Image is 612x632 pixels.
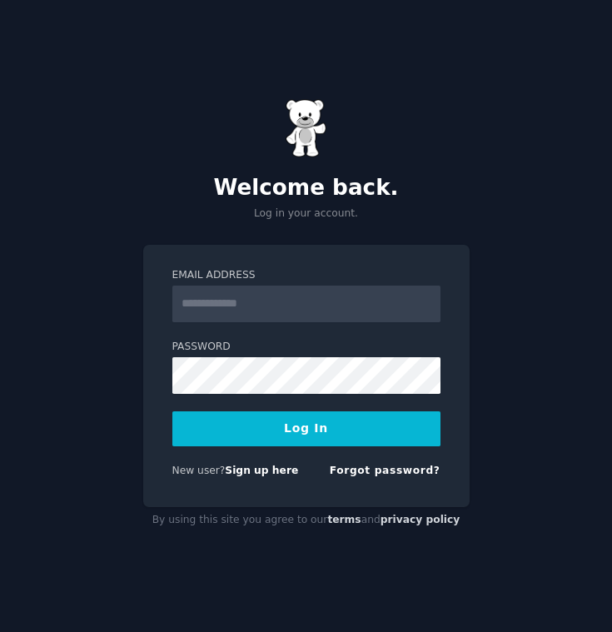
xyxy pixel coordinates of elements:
[327,514,361,525] a: terms
[172,411,440,446] button: Log In
[172,340,440,355] label: Password
[330,465,440,476] a: Forgot password?
[143,175,470,202] h2: Welcome back.
[225,465,298,476] a: Sign up here
[143,207,470,221] p: Log in your account.
[172,268,440,283] label: Email Address
[381,514,460,525] a: privacy policy
[172,465,226,476] span: New user?
[286,99,327,157] img: Gummy Bear
[143,507,470,534] div: By using this site you agree to our and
